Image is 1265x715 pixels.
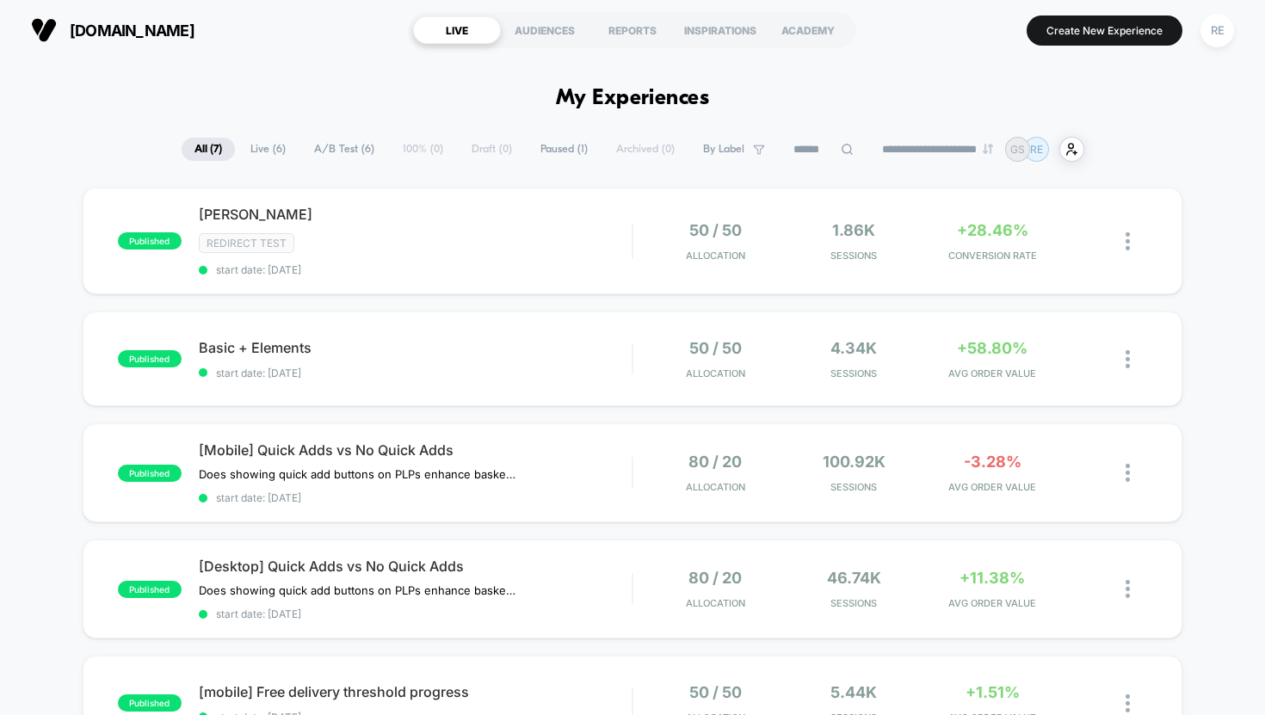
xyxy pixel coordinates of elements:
span: AVG ORDER VALUE [928,597,1058,609]
span: [PERSON_NAME] [199,206,632,223]
span: 5.44k [830,683,877,701]
span: Paused ( 1 ) [528,138,601,161]
p: GS [1010,143,1025,156]
span: Allocation [686,481,745,493]
span: start date: [DATE] [199,367,632,379]
span: Does showing quick add buttons on PLPs enhance basket values or conversely compromise CR [199,467,518,481]
button: RE [1195,13,1239,48]
span: 50 / 50 [689,683,742,701]
span: 80 / 20 [688,569,742,587]
span: 4.34k [830,339,877,357]
span: Allocation [686,367,745,379]
span: [Mobile] Quick Adds vs No Quick Adds [199,441,632,459]
div: AUDIENCES [501,16,589,44]
span: Live ( 6 ) [238,138,299,161]
span: Sessions [789,367,919,379]
div: ACADEMY [764,16,852,44]
img: close [1126,580,1130,598]
div: LIVE [413,16,501,44]
span: Allocation [686,597,745,609]
div: RE [1200,14,1234,47]
img: end [983,144,993,154]
img: close [1126,350,1130,368]
button: Create New Experience [1027,15,1182,46]
span: CONVERSION RATE [928,250,1058,262]
div: REPORTS [589,16,676,44]
span: +1.51% [966,683,1020,701]
span: All ( 7 ) [182,138,235,161]
img: close [1126,694,1130,712]
span: +11.38% [960,569,1025,587]
span: Sessions [789,481,919,493]
span: By Label [703,143,744,156]
img: close [1126,232,1130,250]
span: Basic + Elements [199,339,632,356]
span: 80 / 20 [688,453,742,471]
span: [mobile] Free delivery threshold progress [199,683,632,700]
span: Sessions [789,597,919,609]
span: +58.80% [957,339,1027,357]
span: 1.86k [832,221,875,239]
img: Visually logo [31,17,57,43]
span: [DOMAIN_NAME] [70,22,194,40]
span: published [118,232,182,250]
span: published [118,350,182,367]
span: 46.74k [827,569,881,587]
span: 50 / 50 [689,339,742,357]
span: 50 / 50 [689,221,742,239]
h1: My Experiences [556,86,710,111]
span: published [118,694,182,712]
span: start date: [DATE] [199,263,632,276]
span: +28.46% [957,221,1028,239]
span: [Desktop] Quick Adds vs No Quick Adds [199,558,632,575]
span: published [118,581,182,598]
img: close [1126,464,1130,482]
span: A/B Test ( 6 ) [301,138,387,161]
span: 100.92k [823,453,885,471]
div: INSPIRATIONS [676,16,764,44]
span: Redirect Test [199,233,294,253]
span: start date: [DATE] [199,607,632,620]
span: Sessions [789,250,919,262]
span: -3.28% [964,453,1021,471]
span: AVG ORDER VALUE [928,481,1058,493]
span: published [118,465,182,482]
p: RE [1030,143,1043,156]
span: Allocation [686,250,745,262]
button: [DOMAIN_NAME] [26,16,200,44]
span: Does showing quick add buttons on PLPs enhance basket values or conversely compromise CR [199,583,518,597]
span: start date: [DATE] [199,491,632,504]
